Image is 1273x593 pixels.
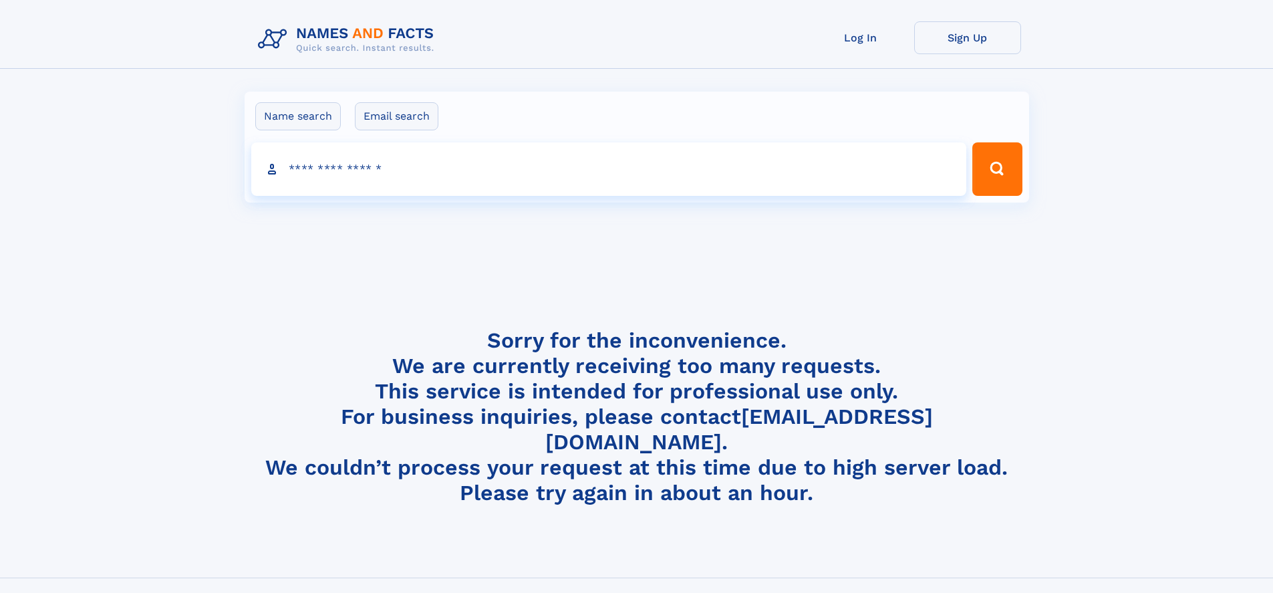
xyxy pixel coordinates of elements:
[255,102,341,130] label: Name search
[253,21,445,57] img: Logo Names and Facts
[253,328,1021,506] h4: Sorry for the inconvenience. We are currently receiving too many requests. This service is intend...
[355,102,438,130] label: Email search
[545,404,933,455] a: [EMAIL_ADDRESS][DOMAIN_NAME]
[251,142,967,196] input: search input
[807,21,914,54] a: Log In
[972,142,1022,196] button: Search Button
[914,21,1021,54] a: Sign Up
